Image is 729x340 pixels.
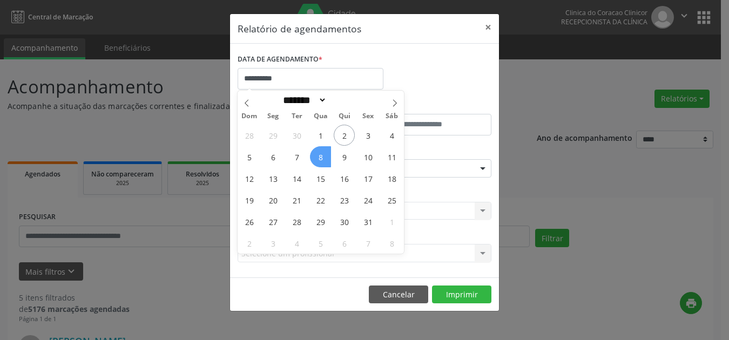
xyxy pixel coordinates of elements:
h5: Relatório de agendamentos [238,22,361,36]
span: Outubro 3, 2025 [357,125,379,146]
label: ATÉ [367,97,491,114]
button: Imprimir [432,285,491,304]
span: Outubro 18, 2025 [381,168,402,189]
span: Novembro 2, 2025 [239,233,260,254]
span: Outubro 13, 2025 [262,168,283,189]
span: Outubro 30, 2025 [334,211,355,232]
span: Sáb [380,113,404,120]
span: Outubro 6, 2025 [262,146,283,167]
span: Novembro 7, 2025 [357,233,379,254]
span: Outubro 1, 2025 [310,125,331,146]
span: Outubro 23, 2025 [334,189,355,210]
span: Outubro 14, 2025 [286,168,307,189]
span: Novembro 4, 2025 [286,233,307,254]
span: Outubro 26, 2025 [239,211,260,232]
span: Novembro 3, 2025 [262,233,283,254]
input: Year [327,94,362,106]
span: Outubro 8, 2025 [310,146,331,167]
span: Outubro 17, 2025 [357,168,379,189]
span: Outubro 16, 2025 [334,168,355,189]
span: Novembro 1, 2025 [381,211,402,232]
span: Outubro 5, 2025 [239,146,260,167]
span: Ter [285,113,309,120]
span: Novembro 5, 2025 [310,233,331,254]
span: Outubro 24, 2025 [357,189,379,210]
span: Outubro 11, 2025 [381,146,402,167]
span: Outubro 7, 2025 [286,146,307,167]
span: Outubro 20, 2025 [262,189,283,210]
select: Month [279,94,327,106]
label: DATA DE AGENDAMENTO [238,51,322,68]
span: Outubro 19, 2025 [239,189,260,210]
span: Novembro 6, 2025 [334,233,355,254]
span: Outubro 22, 2025 [310,189,331,210]
span: Outubro 4, 2025 [381,125,402,146]
span: Qua [309,113,333,120]
span: Novembro 8, 2025 [381,233,402,254]
span: Setembro 28, 2025 [239,125,260,146]
span: Outubro 15, 2025 [310,168,331,189]
span: Outubro 31, 2025 [357,211,379,232]
span: Setembro 29, 2025 [262,125,283,146]
span: Outubro 21, 2025 [286,189,307,210]
span: Outubro 28, 2025 [286,211,307,232]
span: Outubro 12, 2025 [239,168,260,189]
span: Setembro 30, 2025 [286,125,307,146]
span: Outubro 29, 2025 [310,211,331,232]
span: Outubro 9, 2025 [334,146,355,167]
button: Cancelar [369,285,428,304]
span: Outubro 25, 2025 [381,189,402,210]
span: Outubro 27, 2025 [262,211,283,232]
span: Seg [261,113,285,120]
span: Dom [238,113,261,120]
span: Outubro 2, 2025 [334,125,355,146]
span: Sex [356,113,380,120]
span: Outubro 10, 2025 [357,146,379,167]
span: Qui [333,113,356,120]
button: Close [477,14,499,40]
